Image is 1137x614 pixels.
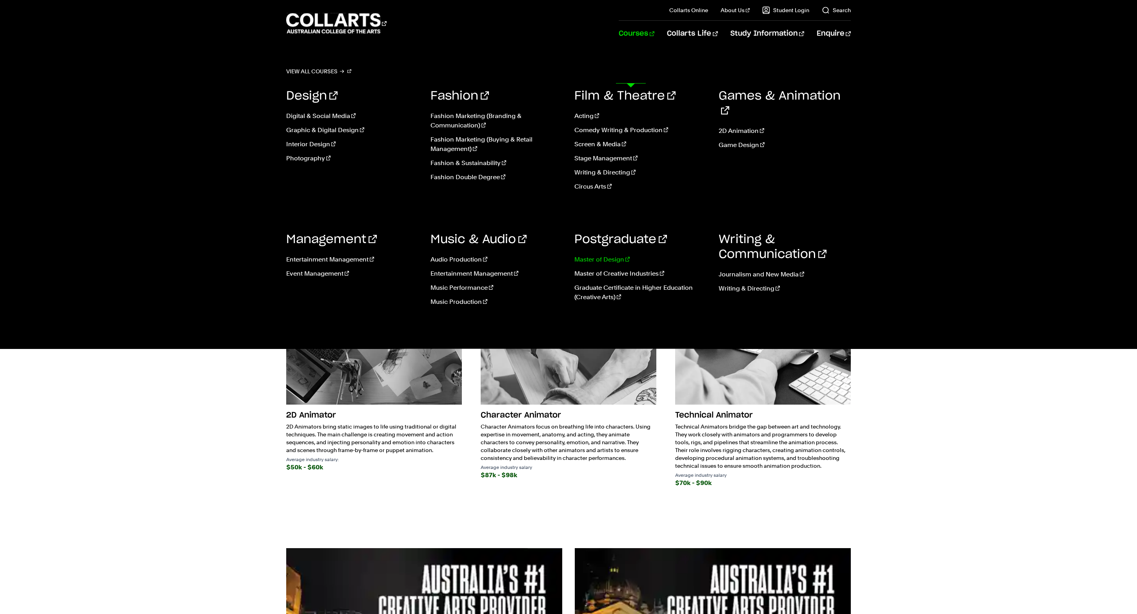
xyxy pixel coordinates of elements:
p: Average industry salary [481,465,656,470]
a: Photography [286,154,419,163]
a: Fashion & Sustainability [430,158,563,168]
a: Digital & Social Media [286,111,419,121]
a: Journalism and New Media [719,270,851,279]
h3: 2D Animator [286,408,462,423]
p: Average industry salary: [286,457,462,462]
a: Graphic & Digital Design [286,125,419,135]
a: Graduate Certificate in Higher Education (Creative Arts) [574,283,707,302]
a: Writing & Directing [719,284,851,293]
p: Character Animators focus on breathing life into characters. Using expertise in movement, anatomy... [481,423,656,462]
a: About Us [721,6,750,14]
div: $70k - $90k [675,478,851,489]
a: Film & Theatre [574,90,676,102]
a: Stage Management [574,154,707,163]
a: Audio Production [430,255,563,264]
a: Master of Design [574,255,707,264]
a: Comedy Writing & Production [574,125,707,135]
a: Fashion Marketing (Branding & Communication) [430,111,563,130]
p: Average industry salary [675,473,851,478]
a: Student Login [762,6,809,14]
div: $87k - $98k [481,470,656,481]
a: Fashion Double Degree [430,173,563,182]
p: 2D Animators bring static images to life using traditional or digital techniques. The main challe... [286,423,462,454]
a: Design [286,90,338,102]
a: Entertainment Management [286,255,419,264]
a: Search [822,6,851,14]
a: Music Performance [430,283,563,292]
a: Management [286,234,377,245]
a: Collarts Life [667,21,717,47]
a: Acting [574,111,707,121]
a: Game Design [719,140,851,150]
a: Fashion [430,90,489,102]
a: Postgraduate [574,234,667,245]
a: Music & Audio [430,234,527,245]
a: Courses [619,21,654,47]
a: View all courses [286,66,351,77]
a: Music Production [430,297,563,307]
a: Games & Animation [719,90,841,117]
p: Technical Animators bridge the gap between art and technology. They work closely with animators a... [675,423,851,470]
a: Fashion Marketing (Buying & Retail Management) [430,135,563,154]
a: 2D Animation [719,126,851,136]
a: Circus Arts [574,182,707,191]
a: Interior Design [286,140,419,149]
a: Study Information [730,21,804,47]
a: Screen & Media [574,140,707,149]
div: Go to homepage [286,12,387,35]
div: $50k - $60k [286,462,462,473]
a: Writing & Directing [574,168,707,177]
a: Writing & Communication [719,234,826,260]
h3: Character Animator [481,408,656,423]
a: Enquire [817,21,851,47]
a: Event Management [286,269,419,278]
a: Entertainment Management [430,269,563,278]
a: Collarts Online [669,6,708,14]
a: Master of Creative Industries [574,269,707,278]
h3: Technical Animator [675,408,851,423]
